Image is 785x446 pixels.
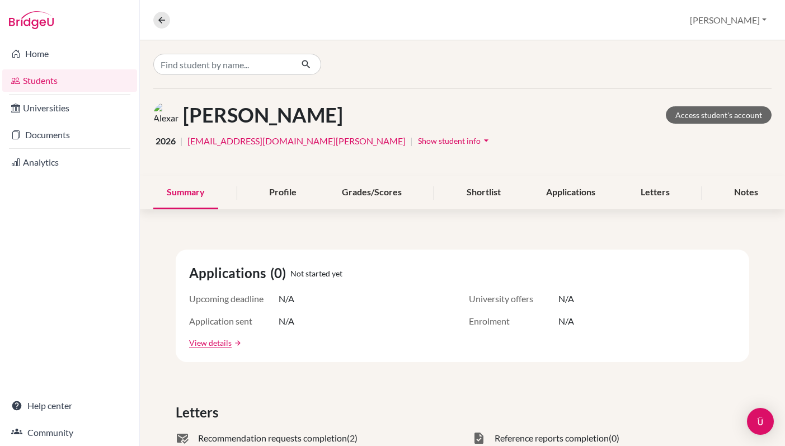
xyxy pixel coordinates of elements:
[417,132,492,149] button: Show student infoarrow_drop_down
[176,431,189,445] span: mark_email_read
[270,263,290,283] span: (0)
[472,431,486,445] span: task
[481,135,492,146] i: arrow_drop_down
[558,292,574,306] span: N/A
[533,176,609,209] div: Applications
[685,10,772,31] button: [PERSON_NAME]
[2,43,137,65] a: Home
[410,134,413,148] span: |
[198,431,347,445] span: Recommendation requests completion
[279,292,294,306] span: N/A
[627,176,683,209] div: Letters
[666,106,772,124] a: Access student's account
[328,176,415,209] div: Grades/Scores
[558,314,574,328] span: N/A
[347,431,358,445] span: (2)
[495,431,609,445] span: Reference reports completion
[153,54,292,75] input: Find student by name...
[2,395,137,417] a: Help center
[232,339,242,347] a: arrow_forward
[2,421,137,444] a: Community
[721,176,772,209] div: Notes
[2,97,137,119] a: Universities
[9,11,54,29] img: Bridge-U
[747,408,774,435] div: Open Intercom Messenger
[189,263,270,283] span: Applications
[180,134,183,148] span: |
[153,176,218,209] div: Summary
[418,136,481,145] span: Show student info
[469,292,558,306] span: University offers
[189,292,279,306] span: Upcoming deadline
[609,431,619,445] span: (0)
[189,314,279,328] span: Application sent
[453,176,514,209] div: Shortlist
[153,102,178,128] img: Alexander Kirkham's avatar
[2,69,137,92] a: Students
[156,134,176,148] span: 2026
[183,103,343,127] h1: [PERSON_NAME]
[469,314,558,328] span: Enrolment
[2,124,137,146] a: Documents
[256,176,310,209] div: Profile
[2,151,137,173] a: Analytics
[279,314,294,328] span: N/A
[187,134,406,148] a: [EMAIL_ADDRESS][DOMAIN_NAME][PERSON_NAME]
[290,267,342,279] span: Not started yet
[189,337,232,349] a: View details
[176,402,223,422] span: Letters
